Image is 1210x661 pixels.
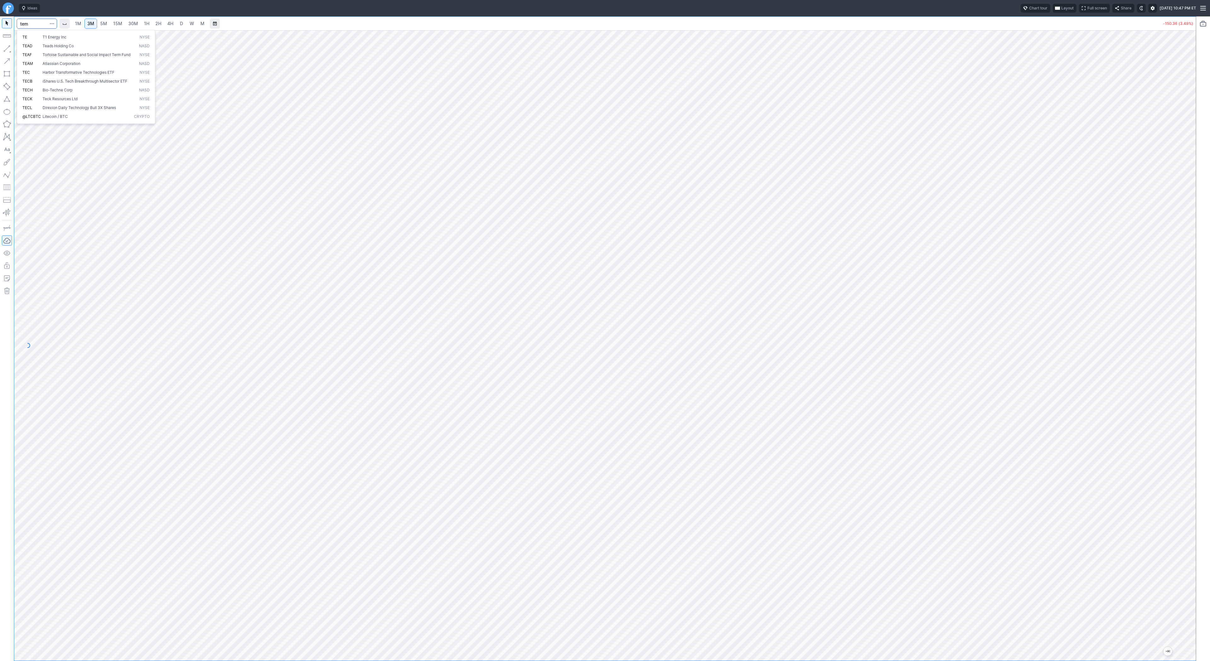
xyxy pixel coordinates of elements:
[1053,4,1076,13] button: Layout
[113,21,122,26] span: 15M
[1198,19,1208,29] button: Portfolio watchlist
[43,105,116,110] span: Direxion Daily Technology Bull 3X Shares
[22,52,32,57] span: TEAF
[2,182,12,192] button: Fibonacci retracements
[1112,4,1134,13] button: Share
[125,19,141,29] a: 30M
[22,70,30,75] span: TEC
[155,21,161,26] span: 2H
[43,52,130,57] span: Tortoise Sustainable and Social Impact Term Fund
[1021,4,1050,13] button: Chart tour
[1087,5,1107,11] span: Full screen
[27,5,37,11] span: Ideas
[140,96,150,102] span: NYSE
[176,19,187,29] a: D
[22,35,27,39] span: TE
[2,223,12,233] button: Drawing mode: Single
[110,19,125,29] a: 15M
[2,94,12,104] button: Triangle
[1160,5,1196,11] span: [DATE] 10:47 PM ET
[140,70,150,75] span: NYSE
[2,157,12,167] button: Brush
[197,19,207,29] a: M
[43,79,127,84] span: iShares U.S. Tech Breakthrough Multisector ETF
[22,79,32,84] span: TECB
[2,286,12,296] button: Remove all autosaved drawings
[1163,22,1193,26] p: -150.36 (3.49%)
[2,195,12,205] button: Position
[2,43,12,54] button: Line
[2,235,12,246] button: Drawings Autosave: On
[43,43,74,48] span: Teads Holding Co
[22,61,33,66] span: TEAM
[2,248,12,258] button: Hide drawings
[139,61,150,67] span: NASD
[167,21,173,26] span: 4H
[2,56,12,66] button: Arrow
[134,114,150,119] span: Crypto
[43,70,114,75] span: Harbor Transformative Technologies ETF
[19,4,40,13] button: Ideas
[2,170,12,180] button: Elliott waves
[1121,5,1132,11] span: Share
[72,19,84,29] a: 1M
[60,19,70,29] button: Interval
[2,144,12,154] button: Text
[1163,647,1172,656] button: Jump to the most recent bar
[43,35,66,39] span: T1 Energy Inc
[164,19,176,29] a: 4H
[2,69,12,79] button: Rectangle
[2,207,12,217] button: Anchored VWAP
[1029,5,1047,11] span: Chart tour
[144,21,149,26] span: 1H
[187,19,197,29] a: W
[1137,4,1146,13] button: Toggle dark mode
[2,81,12,91] button: Rotated rectangle
[22,114,41,119] span: @LTCBTC
[2,273,12,283] button: Add note
[22,88,33,92] span: TECH
[43,114,68,119] span: Litecoin / BTC
[2,107,12,117] button: Ellipse
[43,88,72,92] span: Bio-Techne Corp
[140,105,150,111] span: NYSE
[22,96,32,101] span: TECK
[2,119,12,129] button: Polygon
[100,21,107,26] span: 5M
[210,19,220,29] button: Range
[3,3,14,14] a: Finviz.com
[2,261,12,271] button: Lock drawings
[190,21,194,26] span: W
[140,52,150,58] span: NYSE
[1148,4,1157,13] button: Settings
[43,96,78,101] span: Teck Resources Ltd
[141,19,152,29] a: 1H
[139,88,150,93] span: NASD
[139,43,150,49] span: NASD
[153,19,164,29] a: 2H
[128,21,138,26] span: 30M
[180,21,183,26] span: D
[84,19,97,29] a: 3M
[140,79,150,84] span: NYSE
[1079,4,1110,13] button: Full screen
[2,31,12,41] button: Measure
[200,21,205,26] span: M
[17,30,155,124] div: Search
[87,21,94,26] span: 3M
[75,21,81,26] span: 1M
[2,18,12,28] button: Mouse
[1061,5,1074,11] span: Layout
[48,19,56,29] button: Search
[22,105,32,110] span: TECL
[43,61,80,66] span: Atlassian Corporation
[17,19,57,29] input: Search
[22,43,32,48] span: TEAD
[97,19,110,29] a: 5M
[2,132,12,142] button: XABCD
[140,35,150,40] span: NYSE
